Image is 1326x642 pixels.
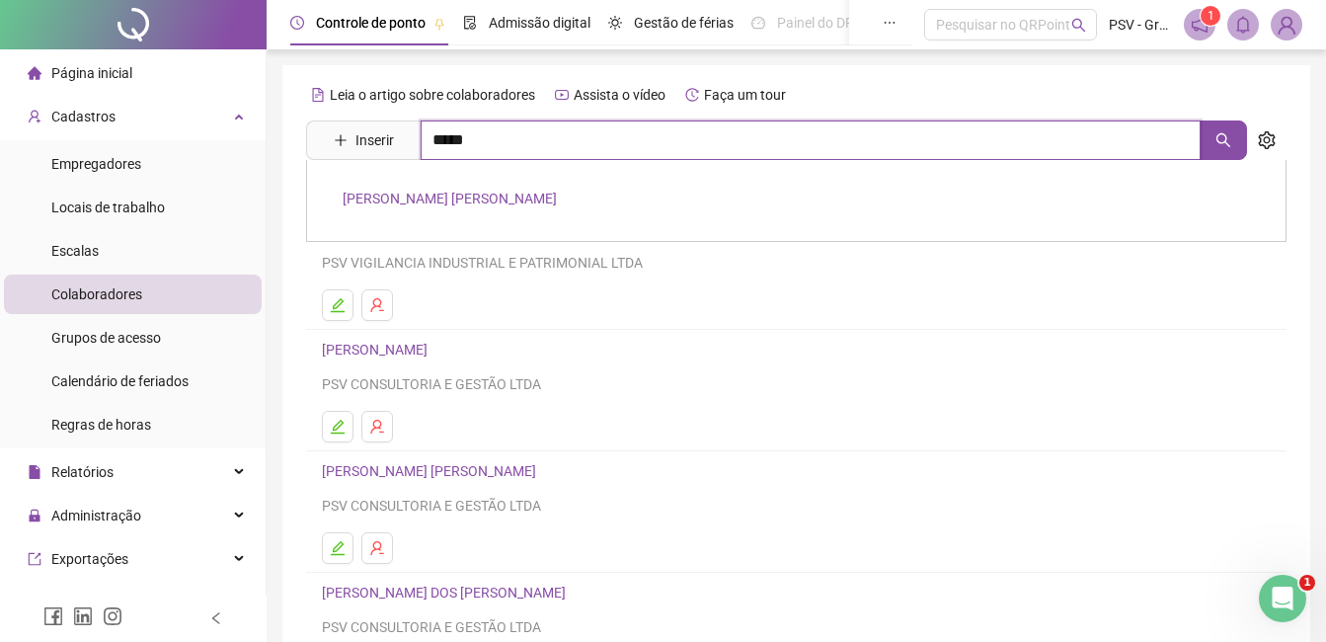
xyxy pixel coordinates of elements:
span: Locais de trabalho [51,200,165,215]
span: file-text [311,88,325,102]
span: Administração [51,508,141,523]
span: Inserir [355,129,394,151]
span: facebook [43,606,63,626]
img: 86965 [1272,10,1301,40]
span: linkedin [73,606,93,626]
div: PSV CONSULTORIA E GESTÃO LTDA [322,495,1271,517]
span: Cadastros [51,109,116,124]
span: PSV - Grupo PSV [1109,14,1172,36]
iframe: Intercom live chat [1259,575,1306,622]
span: home [28,66,41,80]
span: Leia o artigo sobre colaboradores [330,87,535,103]
a: [PERSON_NAME] [PERSON_NAME] [343,191,557,206]
span: Faça um tour [704,87,786,103]
button: Inserir [318,124,410,156]
span: Colaboradores [51,286,142,302]
div: PSV CONSULTORIA E GESTÃO LTDA [322,616,1271,638]
span: user-delete [369,540,385,556]
span: 1 [1299,575,1315,591]
div: PSV CONSULTORIA E GESTÃO LTDA [322,373,1271,395]
span: sun [608,16,622,30]
span: Exportações [51,551,128,567]
span: notification [1191,16,1209,34]
span: Grupos de acesso [51,330,161,346]
span: bell [1234,16,1252,34]
span: Admissão digital [489,15,590,31]
span: edit [330,540,346,556]
span: edit [330,297,346,313]
span: file-done [463,16,477,30]
sup: 1 [1201,6,1220,26]
span: user-add [28,110,41,123]
span: ellipsis [883,16,897,30]
span: user-delete [369,297,385,313]
span: history [685,88,699,102]
span: Assista o vídeo [574,87,665,103]
span: plus [334,133,348,147]
span: left [209,611,223,625]
span: Calendário de feriados [51,373,189,389]
span: Relatórios [51,464,114,480]
a: [PERSON_NAME] [PERSON_NAME] [322,463,542,479]
span: Escalas [51,243,99,259]
span: edit [330,419,346,435]
span: clock-circle [290,16,304,30]
span: Empregadores [51,156,141,172]
span: search [1071,18,1086,33]
span: Página inicial [51,65,132,81]
a: [PERSON_NAME] [322,342,433,358]
span: youtube [555,88,569,102]
span: pushpin [433,18,445,30]
span: lock [28,509,41,522]
span: Regras de horas [51,417,151,433]
span: file [28,465,41,479]
span: setting [1258,131,1276,149]
span: 1 [1208,9,1214,23]
span: Controle de ponto [316,15,426,31]
span: Painel do DP [777,15,854,31]
div: PSV VIGILANCIA INDUSTRIAL E PATRIMONIAL LTDA [322,252,1271,274]
span: Gestão de férias [634,15,734,31]
a: [PERSON_NAME] DOS [PERSON_NAME] [322,585,572,601]
span: export [28,552,41,566]
span: user-delete [369,419,385,435]
span: instagram [103,606,122,626]
span: search [1215,132,1231,148]
span: dashboard [751,16,765,30]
